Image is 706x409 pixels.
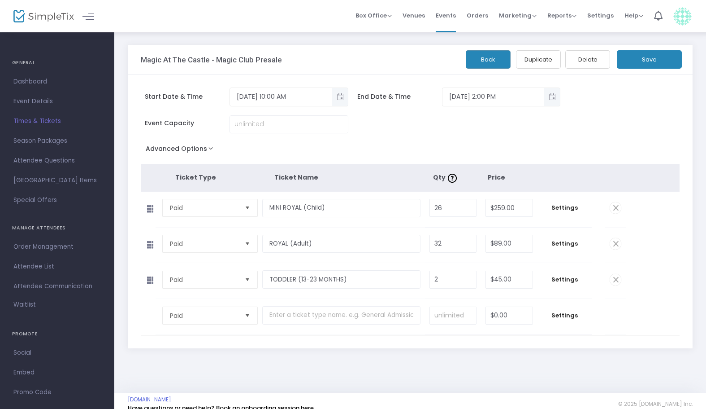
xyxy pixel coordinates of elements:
[587,4,614,27] span: Settings
[230,89,332,104] input: Select date & time
[13,175,101,186] span: [GEOGRAPHIC_DATA] Items
[13,347,101,359] span: Social
[466,50,511,69] button: Back
[175,173,216,182] span: Ticket Type
[542,203,587,212] span: Settings
[13,300,36,309] span: Waitlist
[486,271,533,288] input: Price
[262,270,420,289] input: Enter a ticket type name. e.g. General Admission
[145,119,230,128] span: Event Capacity
[403,4,425,27] span: Venues
[262,199,420,217] input: Enter a ticket type name. e.g. General Admission
[12,325,102,343] h4: PROMOTE
[128,396,171,403] a: [DOMAIN_NAME]
[141,55,282,64] h3: Magic At The Castle - Magic Club Presale
[241,271,254,288] button: Select
[13,155,101,167] span: Attendee Questions
[13,194,101,206] span: Special Offers
[448,174,457,183] img: question-mark
[430,307,476,324] input: unlimited
[241,307,254,324] button: Select
[262,235,420,253] input: Enter a ticket type name. e.g. General Admission
[170,239,238,248] span: Paid
[13,387,101,398] span: Promo Code
[624,11,643,20] span: Help
[542,311,587,320] span: Settings
[516,50,561,69] button: Duplicate
[436,4,456,27] span: Events
[13,281,101,292] span: Attendee Communication
[332,88,348,106] button: Toggle popup
[13,96,101,107] span: Event Details
[467,4,488,27] span: Orders
[230,116,348,133] input: unlimited
[486,235,533,252] input: Price
[442,89,545,104] input: Select date & time
[542,275,587,284] span: Settings
[13,367,101,378] span: Embed
[13,115,101,127] span: Times & Tickets
[357,92,442,101] span: End Date & Time
[355,11,392,20] span: Box Office
[544,88,560,106] button: Toggle popup
[141,142,222,158] button: Advanced Options
[170,311,238,320] span: Paid
[433,173,459,182] span: Qty
[486,307,533,324] input: Price
[241,199,254,216] button: Select
[486,199,533,216] input: Price
[262,306,420,325] input: Enter a ticket type name. e.g. General Admission
[170,275,238,284] span: Paid
[488,173,505,182] span: Price
[13,241,101,253] span: Order Management
[13,135,101,147] span: Season Packages
[499,11,537,20] span: Marketing
[241,235,254,252] button: Select
[618,400,693,408] span: © 2025 [DOMAIN_NAME] Inc.
[145,92,230,101] span: Start Date & Time
[565,50,610,69] button: Delete
[13,261,101,273] span: Attendee List
[12,219,102,237] h4: MANAGE ATTENDEES
[542,239,587,248] span: Settings
[12,54,102,72] h4: GENERAL
[170,203,238,212] span: Paid
[13,76,101,88] span: Dashboard
[617,50,682,69] button: Save
[547,11,576,20] span: Reports
[274,173,318,182] span: Ticket Name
